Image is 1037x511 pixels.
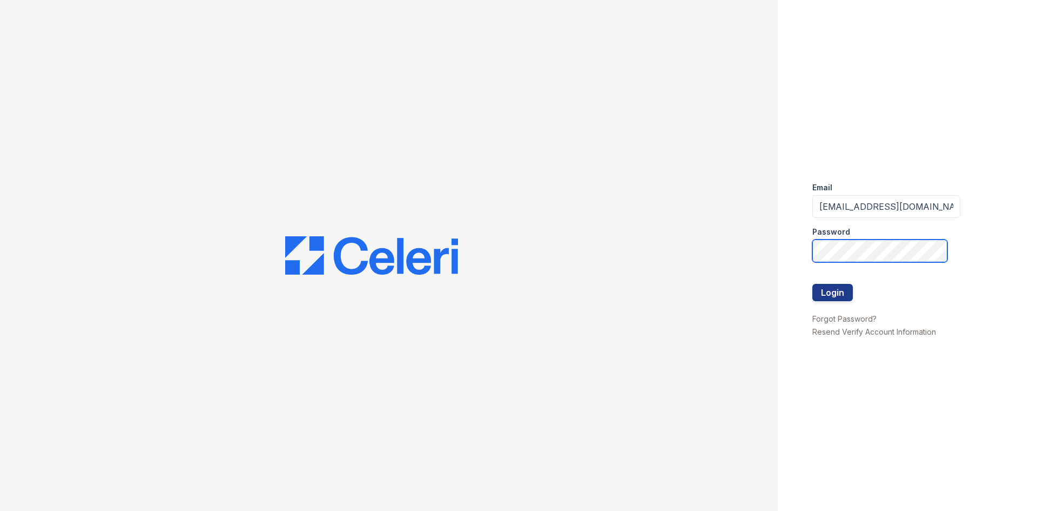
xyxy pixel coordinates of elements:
[812,182,832,193] label: Email
[812,284,853,301] button: Login
[812,227,850,237] label: Password
[285,236,458,275] img: CE_Logo_Blue-a8612792a0a2168367f1c8372b55b34899dd931a85d93a1a3d3e32e68fde9ad4.png
[812,314,877,323] a: Forgot Password?
[812,327,936,336] a: Resend Verify Account Information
